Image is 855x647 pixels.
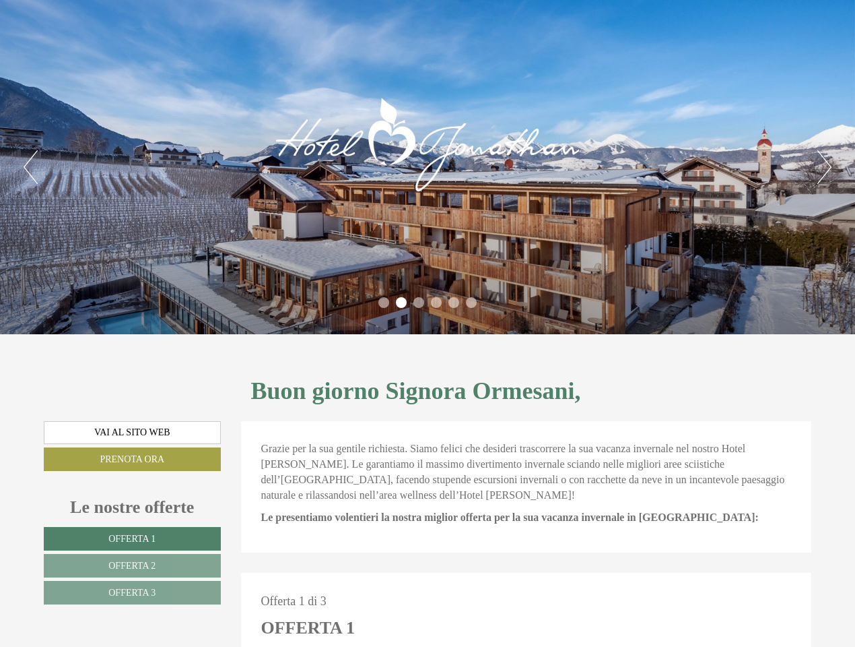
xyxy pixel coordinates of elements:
[261,441,792,503] p: Grazie per la sua gentile richiesta. Siamo felici che desideri trascorrere la sua vacanza inverna...
[251,378,581,405] h1: Buon giorno Signora Ormesani,
[44,495,221,520] div: Le nostre offerte
[108,534,156,544] span: Offerta 1
[108,588,156,598] span: Offerta 3
[44,448,221,471] a: Prenota ora
[817,150,831,184] button: Next
[261,615,355,640] div: Offerta 1
[261,594,327,608] span: Offerta 1 di 3
[261,512,759,523] strong: Le presentiamo volentieri la nostra miglior offerta per la sua vacanza invernale in [GEOGRAPHIC_D...
[44,421,221,444] a: Vai al sito web
[108,561,156,571] span: Offerta 2
[24,150,38,184] button: Previous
